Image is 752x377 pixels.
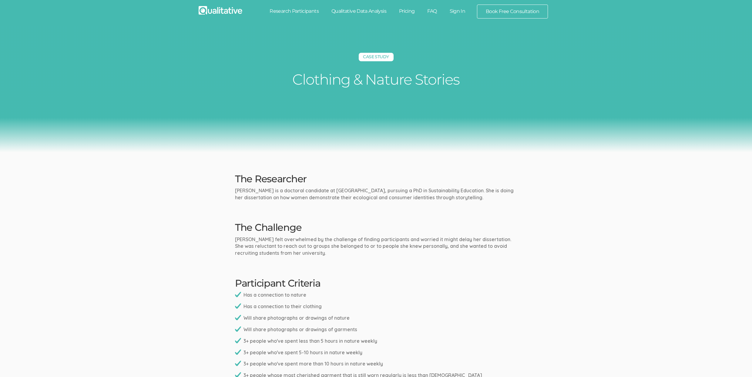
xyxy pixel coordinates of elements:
h5: Case Study [359,53,394,61]
li: 3+ people who've spent more than 10 hours in nature weekly [235,360,517,368]
a: Qualitative Data Analysis [325,5,393,18]
li: 3+ people who've spent 5-10 hours in nature weekly [235,349,517,357]
a: Book Free Consultation [477,5,548,18]
li: Will share photographs or drawings of garments [235,326,517,334]
h2: The Challenge [235,222,517,233]
iframe: Chat Widget [722,348,752,377]
a: Sign In [443,5,472,18]
li: Has a connection to their clothing [235,303,517,311]
li: Has a connection to nature [235,291,517,299]
p: [PERSON_NAME] felt overwhelmed by the challenge of finding participants and worried it might dela... [235,236,517,257]
h2: Participant Criteria [235,278,517,288]
h1: Clothing & Nature Stories [285,70,467,89]
li: 3+ people who've spent less than 5 hours in nature weekly [235,338,517,345]
li: Will share photographs or drawings of nature [235,315,517,322]
a: FAQ [421,5,443,18]
a: Pricing [393,5,421,18]
img: Qualitative [199,6,242,15]
p: [PERSON_NAME] is a doctoral candidate at [GEOGRAPHIC_DATA], pursuing a PhD in Sustainability Educ... [235,187,517,201]
a: Research Participants [263,5,325,18]
h2: The Researcher [235,173,517,184]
